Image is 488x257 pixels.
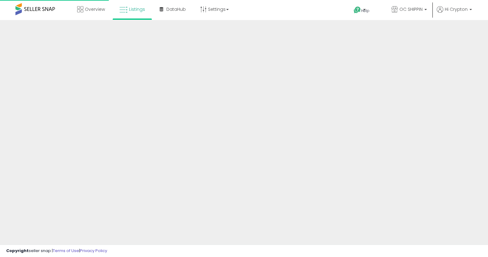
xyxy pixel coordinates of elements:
[437,6,472,20] a: Hi Crypton
[166,6,186,12] span: DataHub
[129,6,145,12] span: Listings
[80,248,107,254] a: Privacy Policy
[353,6,361,14] i: Get Help
[85,6,105,12] span: Overview
[6,248,107,254] div: seller snap | |
[6,248,29,254] strong: Copyright
[361,8,369,13] span: Help
[53,248,79,254] a: Terms of Use
[349,2,382,20] a: Help
[445,6,468,12] span: Hi Crypton
[399,6,423,12] span: OC SHIPPIN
